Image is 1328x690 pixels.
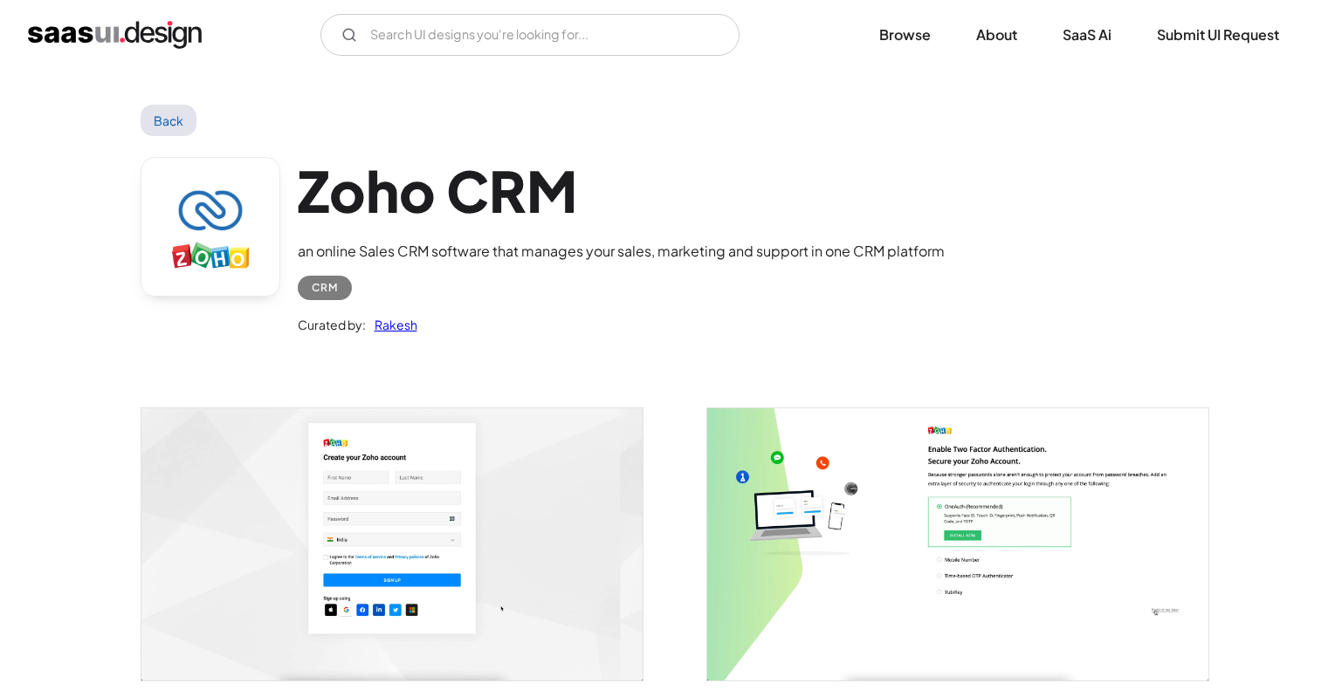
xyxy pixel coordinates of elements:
[320,14,740,56] form: Email Form
[141,408,643,680] img: 6023f40a85866f000f557f73_Zoho%20CRM%20Login.jpg
[312,277,338,298] div: CRM
[141,105,197,136] a: Back
[320,14,740,56] input: Search UI designs you're looking for...
[366,314,417,335] a: Rakesh
[858,16,952,54] a: Browse
[28,21,202,49] a: home
[1136,16,1300,54] a: Submit UI Request
[707,408,1208,680] a: open lightbox
[141,408,643,680] a: open lightbox
[298,157,945,224] h1: Zoho CRM
[707,408,1208,680] img: 6023f40aed4b7cedcc58d34f_Zoho%20CRM%202%20factor%20authentications%20.jpg
[298,241,945,262] div: an online Sales CRM software that manages your sales, marketing and support in one CRM platform
[298,314,366,335] div: Curated by:
[1042,16,1132,54] a: SaaS Ai
[955,16,1038,54] a: About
